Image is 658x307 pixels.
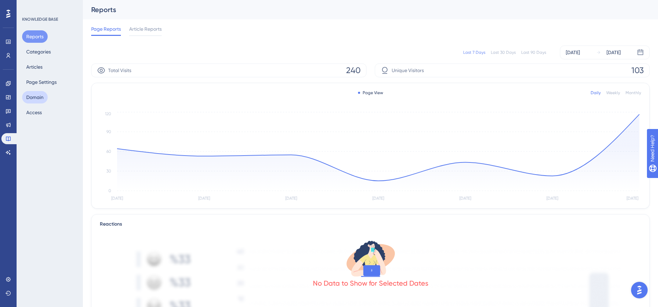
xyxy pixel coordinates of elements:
span: Need Help? [16,2,43,10]
div: KNOWLEDGE BASE [22,17,58,22]
div: Could you please confirm whether the knowledge base is functioning properly with the redirection?... [30,149,127,176]
b: CAUTION: [30,61,57,67]
tspan: [DATE] [285,196,297,201]
tspan: 120 [105,111,111,116]
span: Page Reports [91,25,121,33]
div: Weekly [606,90,620,96]
tspan: 90 [106,129,111,134]
tspan: 0 [108,188,111,193]
button: Gif picker [22,226,27,231]
div: Monthly [626,90,641,96]
button: Home [108,3,121,16]
a: [PERSON_NAME][EMAIL_ADDRESS][PERSON_NAME][DOMAIN_NAME] [30,31,119,43]
button: Articles [22,61,47,73]
span: 103 [631,65,644,76]
textarea: Message… [6,211,132,223]
span: Total Visits [108,66,131,75]
div: Page View [358,90,383,96]
tspan: [DATE] [627,196,638,201]
span: Article Reports [129,25,162,33]
div: Close [121,3,134,15]
a: [PERSON_NAME][EMAIL_ADDRESS][PERSON_NAME][DOMAIN_NAME] [30,10,116,29]
tspan: [DATE] [459,196,471,201]
button: Domain [22,91,48,103]
b: Subject: [30,44,53,50]
button: Reports [22,30,48,43]
button: Start recording [44,226,49,231]
div: No Data to Show for Selected Dates [313,278,428,288]
img: Diênifer [30,91,75,136]
button: Send a message… [118,223,130,234]
i: KB seems to be working correctly. [43,170,125,175]
div: Last 30 Days [491,50,516,55]
button: Page Settings [22,76,61,88]
button: Categories [22,46,55,58]
h1: Diênifer [34,3,55,9]
span: Unique Visitors [392,66,424,75]
div: Reports [91,5,632,14]
img: Profile image for Diênifer [20,4,31,15]
p: +5 others [34,9,56,16]
tspan: 30 [106,169,111,174]
tspan: 60 [106,149,111,154]
div: This email is from outside of the organization. Do not click links or open attachments unless you... [30,61,127,88]
tspan: [DATE] [111,196,123,201]
span: 240 [346,65,361,76]
div: Last 7 Days [463,50,485,55]
button: Access [22,106,46,119]
iframe: UserGuiding AI Assistant Launcher [629,280,650,300]
tspan: [DATE] [198,196,210,201]
tspan: [DATE] [372,196,384,201]
div: Last 90 Days [521,50,546,55]
div: Thanks, ​ [30,180,127,193]
button: Emoji picker [11,226,16,231]
tspan: [DATE] [546,196,558,201]
div: [DATE] [566,48,580,57]
div: Hi [PERSON_NAME], [30,139,127,146]
button: go back [4,3,18,16]
div: Daily [591,90,601,96]
div: Reactions [100,220,641,228]
button: Upload attachment [33,226,38,231]
div: [DATE] [607,48,621,57]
